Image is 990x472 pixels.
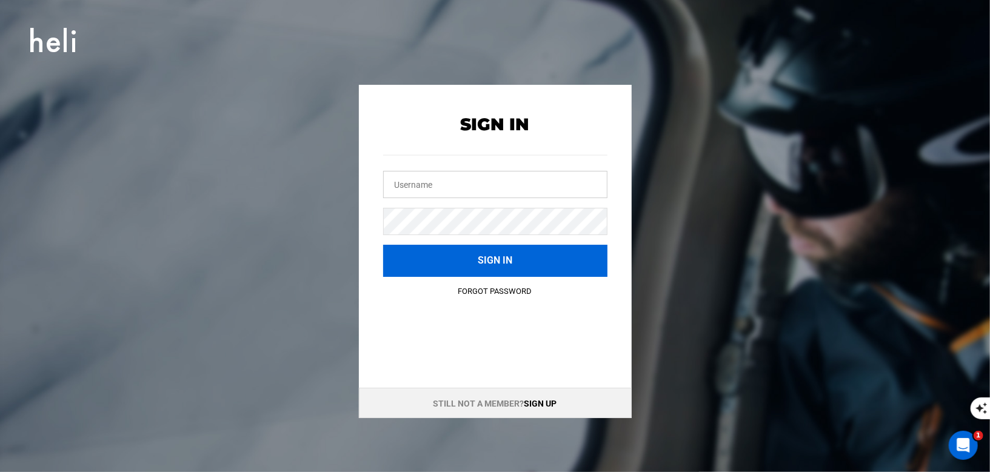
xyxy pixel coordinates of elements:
[359,388,632,418] div: Still not a member?
[383,171,607,198] input: Username
[949,431,978,460] iframe: Intercom live chat
[383,245,607,277] button: Sign in
[383,115,607,134] h2: Sign In
[524,399,557,408] a: Sign up
[458,287,532,296] a: Forgot Password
